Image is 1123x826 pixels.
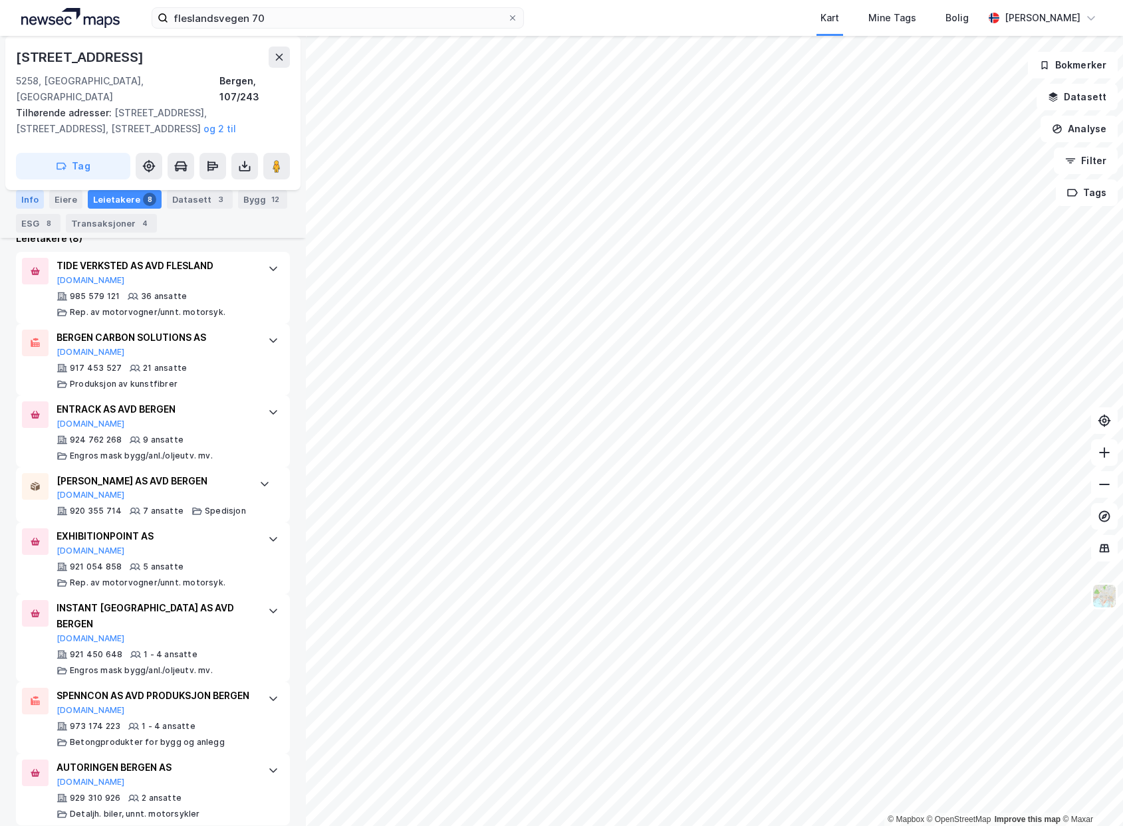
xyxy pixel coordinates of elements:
[16,231,290,247] div: Leietakere (8)
[1041,116,1118,142] button: Analyse
[70,307,225,318] div: Rep. av motorvogner/unnt. motorsyk.
[21,8,120,28] img: logo.a4113a55bc3d86da70a041830d287a7e.svg
[42,217,55,230] div: 8
[57,347,125,358] button: [DOMAIN_NAME]
[927,815,991,824] a: OpenStreetMap
[167,190,233,209] div: Datasett
[16,190,44,209] div: Info
[49,190,82,209] div: Eiere
[214,193,227,206] div: 3
[1056,179,1118,206] button: Tags
[1037,84,1118,110] button: Datasett
[70,451,213,461] div: Engros mask bygg/anl./oljeutv. mv.
[57,688,255,704] div: SPENNCON AS AVD PRODUKSJON BERGEN
[219,73,290,105] div: Bergen, 107/243
[1028,52,1118,78] button: Bokmerker
[142,721,195,732] div: 1 - 4 ansatte
[1005,10,1080,26] div: [PERSON_NAME]
[144,649,197,660] div: 1 - 4 ansatte
[66,214,157,233] div: Transaksjoner
[1054,148,1118,174] button: Filter
[57,546,125,556] button: [DOMAIN_NAME]
[16,107,114,118] span: Tilhørende adresser:
[888,815,924,824] a: Mapbox
[138,217,152,230] div: 4
[143,562,184,572] div: 5 ansatte
[70,435,122,445] div: 924 762 268
[57,330,255,346] div: BERGEN CARBON SOLUTIONS AS
[57,401,255,417] div: ENTRACK AS AVD BERGEN
[142,793,182,803] div: 2 ansatte
[141,291,187,302] div: 36 ansatte
[57,275,125,286] button: [DOMAIN_NAME]
[1057,762,1123,826] iframe: Chat Widget
[16,73,219,105] div: 5258, [GEOGRAPHIC_DATA], [GEOGRAPHIC_DATA]
[57,258,255,274] div: TIDE VERKSTED AS AVD FLESLAND
[70,809,200,819] div: Detaljh. biler, unnt. motorsykler
[995,815,1061,824] a: Improve this map
[57,777,125,787] button: [DOMAIN_NAME]
[945,10,969,26] div: Bolig
[16,214,61,233] div: ESG
[16,153,130,179] button: Tag
[70,506,122,516] div: 920 355 714
[70,665,213,676] div: Engros mask bygg/anl./oljeutv. mv.
[70,363,122,373] div: 917 453 527
[70,793,120,803] div: 929 310 926
[269,193,282,206] div: 12
[205,506,246,516] div: Spedisjon
[57,760,255,775] div: AUTORINGEN BERGEN AS
[70,291,120,302] div: 985 579 121
[238,190,287,209] div: Bygg
[143,363,187,373] div: 21 ansatte
[57,705,125,716] button: [DOMAIN_NAME]
[143,435,184,445] div: 9 ansatte
[16,105,279,137] div: [STREET_ADDRESS], [STREET_ADDRESS], [STREET_ADDRESS]
[143,193,156,206] div: 8
[57,419,125,429] button: [DOMAIN_NAME]
[1057,762,1123,826] div: Kontrollprogram for chat
[168,8,507,28] input: Søk på adresse, matrikkel, gårdeiere, leietakere eller personer
[70,721,120,732] div: 973 174 223
[70,737,225,748] div: Betongprodukter for bygg og anlegg
[70,379,178,389] div: Produksjon av kunstfibrer
[88,190,162,209] div: Leietakere
[868,10,916,26] div: Mine Tags
[57,528,255,544] div: EXHIBITIONPOINT AS
[16,47,146,68] div: [STREET_ADDRESS]
[57,490,125,500] button: [DOMAIN_NAME]
[820,10,839,26] div: Kart
[143,506,184,516] div: 7 ansatte
[57,600,255,632] div: INSTANT [GEOGRAPHIC_DATA] AS AVD BERGEN
[57,633,125,644] button: [DOMAIN_NAME]
[70,577,225,588] div: Rep. av motorvogner/unnt. motorsyk.
[57,473,246,489] div: [PERSON_NAME] AS AVD BERGEN
[70,649,122,660] div: 921 450 648
[1092,583,1117,609] img: Z
[70,562,122,572] div: 921 054 858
